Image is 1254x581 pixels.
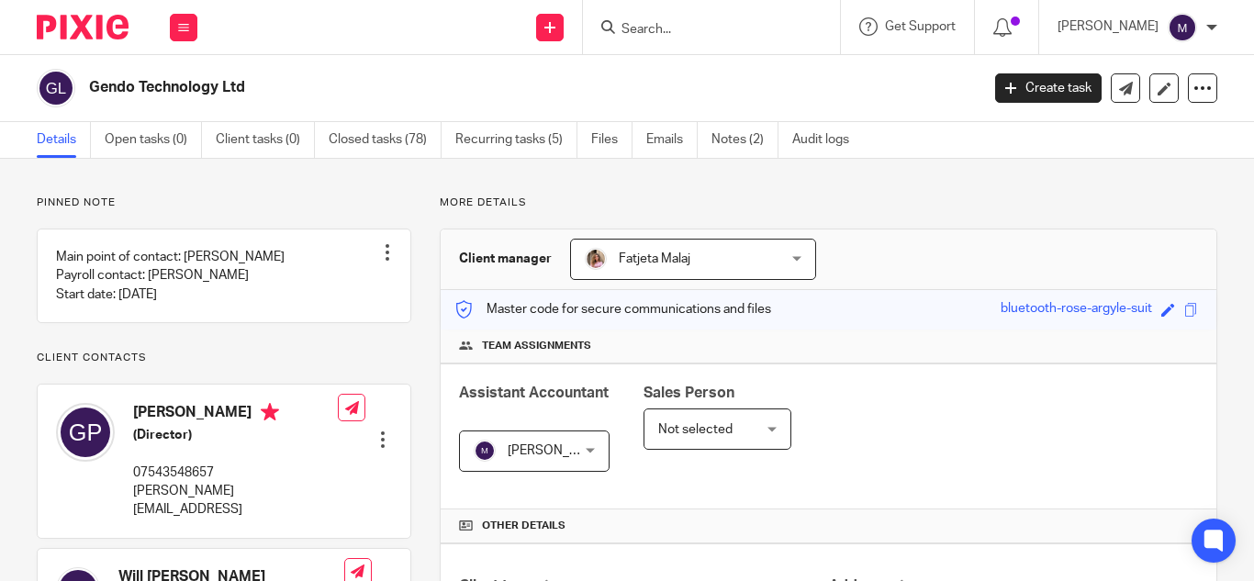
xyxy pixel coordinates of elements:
[261,403,279,421] i: Primary
[133,482,338,520] p: [PERSON_NAME][EMAIL_ADDRESS]
[133,426,338,444] h5: (Director)
[56,403,115,462] img: svg%3E
[474,440,496,462] img: svg%3E
[644,385,734,400] span: Sales Person
[620,22,785,39] input: Search
[619,252,690,265] span: Fatjeta Malaj
[440,196,1217,210] p: More details
[482,339,591,353] span: Team assignments
[37,351,411,365] p: Client contacts
[133,403,338,426] h4: [PERSON_NAME]
[216,122,315,158] a: Client tasks (0)
[885,20,956,33] span: Get Support
[995,73,1102,103] a: Create task
[1058,17,1159,36] p: [PERSON_NAME]
[1168,13,1197,42] img: svg%3E
[37,196,411,210] p: Pinned note
[459,250,552,268] h3: Client manager
[329,122,442,158] a: Closed tasks (78)
[455,122,577,158] a: Recurring tasks (5)
[508,444,609,457] span: [PERSON_NAME]
[658,423,733,436] span: Not selected
[792,122,863,158] a: Audit logs
[454,300,771,318] p: Master code for secure communications and files
[37,69,75,107] img: svg%3E
[133,464,338,482] p: 07543548657
[591,122,633,158] a: Files
[482,519,565,533] span: Other details
[89,78,792,97] h2: Gendo Technology Ltd
[105,122,202,158] a: Open tasks (0)
[37,15,129,39] img: Pixie
[585,248,607,270] img: MicrosoftTeams-image%20(5).png
[37,122,91,158] a: Details
[459,385,609,400] span: Assistant Accountant
[646,122,698,158] a: Emails
[1001,299,1152,320] div: bluetooth-rose-argyle-suit
[711,122,778,158] a: Notes (2)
